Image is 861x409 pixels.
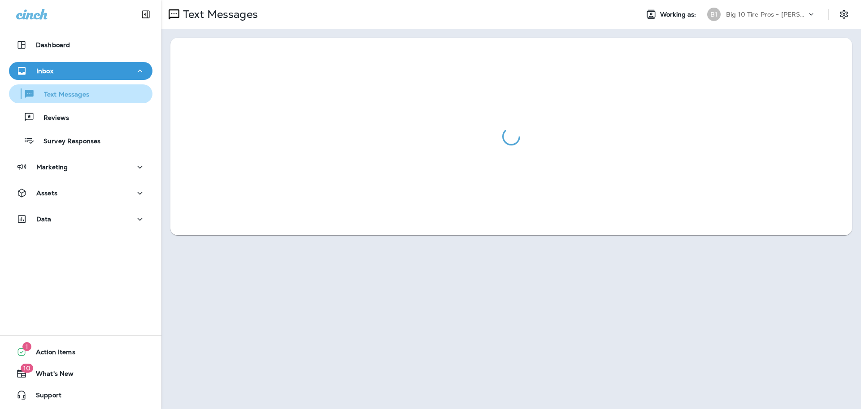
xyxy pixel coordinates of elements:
span: 10 [21,364,33,373]
button: 1Action Items [9,343,152,361]
button: Support [9,386,152,404]
p: Survey Responses [35,137,100,146]
span: What's New [27,370,74,381]
span: 1 [22,342,31,351]
span: Support [27,391,61,402]
p: Reviews [35,114,69,123]
p: Big 10 Tire Pros - [PERSON_NAME] [726,11,807,18]
div: B1 [707,8,721,21]
p: Text Messages [35,91,89,99]
button: Assets [9,184,152,202]
button: 10What's New [9,365,152,383]
button: Settings [836,6,852,22]
p: Inbox [36,67,53,75]
p: Assets [36,189,57,197]
button: Marketing [9,158,152,176]
button: Reviews [9,108,152,127]
button: Data [9,210,152,228]
p: Text Messages [179,8,258,21]
span: Working as: [660,11,698,18]
span: Action Items [27,348,75,359]
p: Data [36,215,52,223]
p: Dashboard [36,41,70,48]
button: Survey Responses [9,131,152,150]
button: Dashboard [9,36,152,54]
button: Collapse Sidebar [133,5,158,23]
button: Inbox [9,62,152,80]
button: Text Messages [9,84,152,103]
p: Marketing [36,163,68,171]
